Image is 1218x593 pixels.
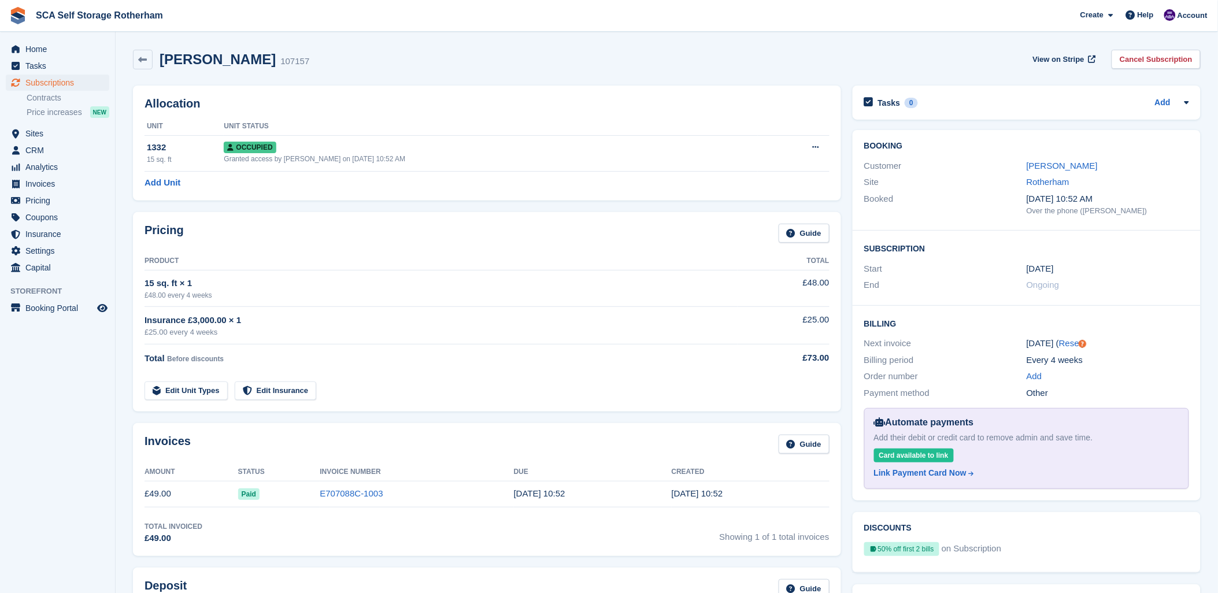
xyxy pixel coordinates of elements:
[25,58,95,74] span: Tasks
[905,98,918,108] div: 0
[779,224,830,243] a: Guide
[9,7,27,24] img: stora-icon-8386f47178a22dfd0bd8f6a31ec36ba5ce8667c1dd55bd0f319d3a0aa187defe.svg
[1027,161,1098,171] a: [PERSON_NAME]
[145,224,184,243] h2: Pricing
[25,176,95,192] span: Invoices
[25,243,95,259] span: Settings
[145,481,238,507] td: £49.00
[320,488,383,498] a: E707088C-1003
[280,55,309,68] div: 107157
[1078,339,1088,349] div: Tooltip anchor
[6,176,109,192] a: menu
[1164,9,1176,21] img: Kelly Neesham
[720,521,830,545] span: Showing 1 of 1 total invoices
[27,107,82,118] span: Price increases
[6,159,109,175] a: menu
[864,160,1027,173] div: Customer
[25,260,95,276] span: Capital
[145,435,191,454] h2: Invoices
[145,252,738,270] th: Product
[864,354,1027,367] div: Billing period
[1027,387,1189,400] div: Other
[874,467,967,479] div: Link Payment Card Now
[238,488,260,500] span: Paid
[25,142,95,158] span: CRM
[25,41,95,57] span: Home
[235,381,317,401] a: Edit Insurance
[25,125,95,142] span: Sites
[864,279,1027,292] div: End
[25,159,95,175] span: Analytics
[864,524,1189,533] h2: Discounts
[145,463,238,481] th: Amount
[145,314,738,327] div: Insurance £3,000.00 × 1
[145,327,738,338] div: £25.00 every 4 weeks
[1178,10,1208,21] span: Account
[1027,280,1060,290] span: Ongoing
[1033,54,1084,65] span: View on Stripe
[942,542,1001,561] span: on Subscription
[167,355,224,363] span: Before discounts
[224,154,758,164] div: Granted access by [PERSON_NAME] on [DATE] 10:52 AM
[864,176,1027,189] div: Site
[738,270,829,306] td: £48.00
[1027,337,1189,350] div: [DATE] ( )
[874,449,954,462] div: Card available to link
[672,463,830,481] th: Created
[1112,50,1201,69] a: Cancel Subscription
[864,387,1027,400] div: Payment method
[238,463,320,481] th: Status
[95,301,109,315] a: Preview store
[864,542,939,556] div: 50% off first 2 bills
[224,117,758,136] th: Unit Status
[1028,50,1098,69] a: View on Stripe
[25,75,95,91] span: Subscriptions
[25,300,95,316] span: Booking Portal
[145,277,738,290] div: 15 sq. ft × 1
[864,317,1189,329] h2: Billing
[779,435,830,454] a: Guide
[320,463,513,481] th: Invoice Number
[6,192,109,209] a: menu
[738,252,829,270] th: Total
[90,106,109,118] div: NEW
[6,125,109,142] a: menu
[738,351,829,365] div: £73.00
[147,154,224,165] div: 15 sq. ft
[874,432,1179,444] div: Add their debit or credit card to remove admin and save time.
[878,98,901,108] h2: Tasks
[6,226,109,242] a: menu
[1027,370,1042,383] a: Add
[514,463,672,481] th: Due
[1059,338,1082,348] a: Reset
[1027,192,1189,206] div: [DATE] 10:52 AM
[6,243,109,259] a: menu
[160,51,276,67] h2: [PERSON_NAME]
[145,381,228,401] a: Edit Unit Types
[145,176,180,190] a: Add Unit
[145,353,165,363] span: Total
[6,41,109,57] a: menu
[864,370,1027,383] div: Order number
[1027,177,1069,187] a: Rotherham
[672,488,723,498] time: 2025-09-09 09:52:04 UTC
[738,307,829,344] td: £25.00
[31,6,168,25] a: SCA Self Storage Rotherham
[145,97,830,110] h2: Allocation
[145,532,202,545] div: £49.00
[6,142,109,158] a: menu
[514,488,565,498] time: 2025-09-10 09:52:04 UTC
[864,242,1189,254] h2: Subscription
[864,262,1027,276] div: Start
[147,141,224,154] div: 1332
[1027,205,1189,217] div: Over the phone ([PERSON_NAME])
[145,117,224,136] th: Unit
[1138,9,1154,21] span: Help
[6,300,109,316] a: menu
[1027,354,1189,367] div: Every 4 weeks
[1027,262,1054,276] time: 2025-09-09 00:00:00 UTC
[25,192,95,209] span: Pricing
[874,416,1179,429] div: Automate payments
[10,286,115,297] span: Storefront
[27,106,109,118] a: Price increases NEW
